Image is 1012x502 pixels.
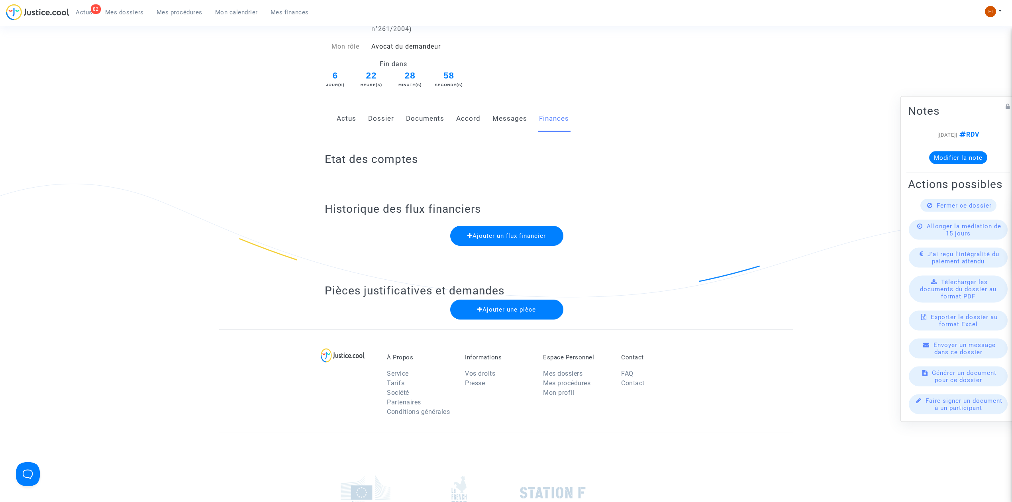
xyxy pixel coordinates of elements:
span: [[DATE]] [937,132,957,138]
h2: Notes [908,104,1008,118]
a: Presse [465,379,485,387]
span: Ajouter un flux financier [467,232,546,239]
div: Mon rôle [319,42,366,51]
span: Fermer ce dossier [937,202,992,209]
span: J'ai reçu l'intégralité du paiement attendu [928,251,999,265]
div: Seconde(s) [435,82,463,88]
div: Jour(s) [324,82,347,88]
a: 82Actus [69,6,99,18]
p: Contact [621,354,687,361]
h2: Historique des flux financiers [325,202,688,216]
div: Minute(s) [396,82,424,88]
a: Finances [539,106,569,132]
p: Informations [465,354,531,361]
span: 58 [435,69,463,82]
div: Avocat du demandeur [365,42,506,51]
a: Mon calendrier [209,6,264,18]
a: Société [387,389,409,396]
a: Actus [337,106,356,132]
span: Mes procédures [157,9,202,16]
span: Télécharger les documents du dossier au format PDF [920,278,996,300]
span: Faire signer un document à un participant [926,397,1002,412]
img: fc99b196863ffcca57bb8fe2645aafd9 [985,6,996,17]
img: jc-logo.svg [6,4,69,20]
span: 22 [357,69,386,82]
a: Mes finances [264,6,315,18]
h2: Pièces justificatives et demandes [325,284,688,298]
span: RDV [957,131,979,138]
a: Mes procédures [543,379,590,387]
span: Mon calendrier [215,9,258,16]
img: stationf.png [520,487,586,499]
span: Mes dossiers [105,9,144,16]
span: Envoyer un message dans ce dossier [934,341,996,356]
a: Conditions générales [387,408,450,416]
a: Partenaires [387,398,421,406]
span: Générer un document pour ce dossier [932,369,996,384]
span: 28 [396,69,424,82]
a: Tarifs [387,379,404,387]
div: 82 [91,4,101,14]
a: Vos droits [465,370,495,377]
a: Contact [621,379,645,387]
h2: Etat des comptes [325,152,688,166]
a: Accord [456,106,481,132]
button: Ajouter un flux financier [450,226,563,246]
img: logo-lg.svg [321,348,365,363]
span: Ajouter une pièce [477,306,536,313]
a: Service [387,370,409,377]
h2: Actions possibles [908,177,1008,191]
span: 6 [324,69,347,82]
a: Messages [492,106,527,132]
button: Modifier la note [929,151,987,164]
a: Mes procédures [150,6,209,18]
div: Fin dans [319,59,469,69]
span: Actus [76,9,92,16]
iframe: Help Scout Beacon - Open [16,462,40,486]
a: FAQ [621,370,633,377]
button: Ajouter une pièce [450,300,563,320]
p: Espace Personnel [543,354,609,361]
span: Mes finances [271,9,309,16]
p: À Propos [387,354,453,361]
a: Documents [406,106,444,132]
a: Dossier [368,106,394,132]
span: Allonger la médiation de 15 jours [927,223,1001,237]
a: Mes dossiers [99,6,150,18]
div: Heure(s) [357,82,386,88]
span: Exporter le dossier au format Excel [931,314,998,328]
a: Mes dossiers [543,370,582,377]
a: Mon profil [543,389,574,396]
